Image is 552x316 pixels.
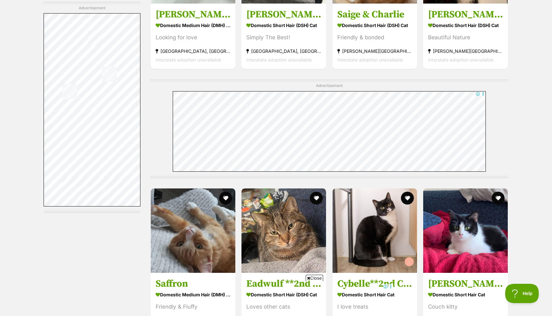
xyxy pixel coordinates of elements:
[423,4,508,69] a: [PERSON_NAME] Domestic Short Hair (DSH) Cat Beautiful Nature [PERSON_NAME][GEOGRAPHIC_DATA] Inter...
[428,33,503,42] div: Beautiful Nature
[332,188,417,273] img: Cybelle**2nd Chance Cat Rescue** - Domestic Short Hair Cat
[151,188,235,273] img: Saffron - Domestic Medium Hair (DMH) Cat
[246,47,321,55] strong: [GEOGRAPHIC_DATA], [GEOGRAPHIC_DATA]
[428,57,494,62] span: Interstate adoption unavailable
[428,47,503,55] strong: [PERSON_NAME][GEOGRAPHIC_DATA]
[150,79,508,178] div: Advertisement
[337,278,412,290] h3: Cybelle**2nd Chance Cat Rescue**
[310,192,323,205] button: favourite
[44,14,140,207] iframe: Advertisement
[156,21,230,30] strong: Domestic Medium Hair (DMH) Cat
[156,302,230,311] div: Friendly & Fluffy
[306,275,323,281] span: Close
[505,284,539,303] iframe: Help Scout Beacon - Open
[337,302,412,311] div: I love treats
[337,21,412,30] strong: Domestic Short Hair (DSH) Cat
[219,192,232,205] button: favourite
[428,278,503,290] h3: [PERSON_NAME] **2nd Chance Cat Rescue**
[401,192,414,205] button: favourite
[337,8,412,21] h3: Saige & Charlie
[337,47,412,55] strong: [PERSON_NAME][GEOGRAPHIC_DATA]
[156,8,230,21] h3: [PERSON_NAME]
[156,290,230,299] strong: Domestic Medium Hair (DMH) Cat
[156,47,230,55] strong: [GEOGRAPHIC_DATA], [GEOGRAPHIC_DATA]
[246,33,321,42] div: Simply The Best!
[246,278,321,290] h3: Eadwulf **2nd Chance Cat Rescue**
[246,57,312,62] span: Interstate adoption unavailable
[246,21,321,30] strong: Domestic Short Hair (DSH) Cat
[428,21,503,30] strong: Domestic Short Hair (DSH) Cat
[241,188,326,273] img: Eadwulf **2nd Chance Cat Rescue** - Domestic Short Hair (DSH) Cat
[156,57,221,62] span: Interstate adoption unavailable
[173,91,486,172] iframe: Advertisement
[332,4,417,69] a: Saige & Charlie Domestic Short Hair (DSH) Cat Friendly & bonded [PERSON_NAME][GEOGRAPHIC_DATA] In...
[428,302,503,311] div: Couch kitty
[428,8,503,21] h3: [PERSON_NAME]
[428,290,503,299] strong: Domestic Short Hair Cat
[337,290,412,299] strong: Domestic Short Hair Cat
[423,188,508,273] img: Clessie **2nd Chance Cat Rescue** - Domestic Short Hair Cat
[337,57,403,62] span: Interstate adoption unavailable
[337,33,412,42] div: Friendly & bonded
[156,278,230,290] h3: Saffron
[151,4,235,69] a: [PERSON_NAME] Domestic Medium Hair (DMH) Cat Looking for love [GEOGRAPHIC_DATA], [GEOGRAPHIC_DATA...
[156,33,230,42] div: Looking for love
[246,8,321,21] h3: [PERSON_NAME]!
[158,284,394,313] iframe: Advertisement
[492,192,505,205] button: favourite
[241,4,326,69] a: [PERSON_NAME]! Domestic Short Hair (DSH) Cat Simply The Best! [GEOGRAPHIC_DATA], [GEOGRAPHIC_DATA...
[44,2,140,213] div: Advertisement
